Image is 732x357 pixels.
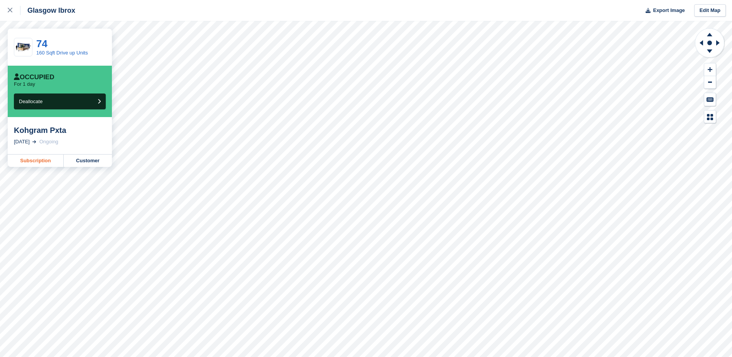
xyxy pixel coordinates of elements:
[704,76,716,89] button: Zoom Out
[704,63,716,76] button: Zoom In
[20,6,75,15] div: Glasgow Ibrox
[36,38,47,49] a: 74
[14,41,32,54] img: 20-ft-container%20(2).jpg
[14,138,30,146] div: [DATE]
[694,4,726,17] a: Edit Map
[36,50,88,56] a: 160 Sqft Drive up Units
[641,4,685,17] button: Export Image
[14,126,106,135] div: Kohgram Pxta
[39,138,58,146] div: Ongoing
[653,7,685,14] span: Export Image
[64,155,112,167] a: Customer
[704,110,716,123] button: Map Legend
[704,93,716,106] button: Keyboard Shortcuts
[14,73,54,81] div: Occupied
[14,81,35,87] p: For 1 day
[8,155,64,167] a: Subscription
[32,140,36,143] img: arrow-right-light-icn-cde0832a797a2874e46488d9cf13f60e5c3a73dbe684e267c42b8395dfbc2abf.svg
[14,93,106,109] button: Deallocate
[19,99,42,104] span: Deallocate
